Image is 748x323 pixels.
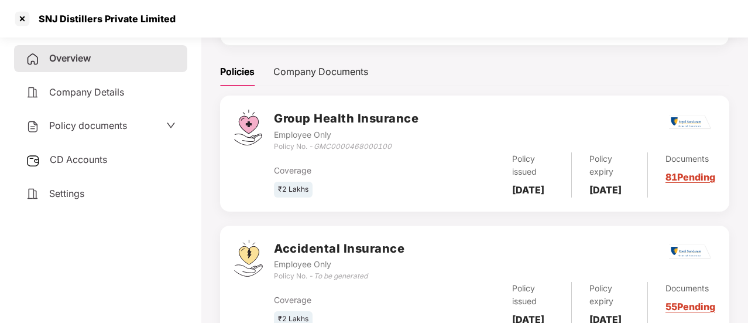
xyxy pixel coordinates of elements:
span: down [166,121,176,130]
img: svg+xml;base64,PHN2ZyB4bWxucz0iaHR0cDovL3d3dy53My5vcmcvMjAwMC9zdmciIHdpZHRoPSIyNCIgaGVpZ2h0PSIyNC... [26,187,40,201]
b: [DATE] [589,184,622,196]
div: Employee Only [274,128,418,141]
span: CD Accounts [50,154,107,165]
h3: Group Health Insurance [274,110,418,128]
span: Settings [49,188,84,199]
img: svg+xml;base64,PHN2ZyB4bWxucz0iaHR0cDovL3d3dy53My5vcmcvMjAwMC9zdmciIHdpZHRoPSI0OS4zMjEiIGhlaWdodD... [234,240,263,277]
span: Overview [49,52,91,64]
div: Policy issued [512,152,553,178]
div: ₹2 Lakhs [274,182,313,198]
div: Policies [220,64,255,79]
span: Company Details [49,86,124,98]
i: To be generated [314,271,368,280]
h3: Accidental Insurance [274,240,404,258]
img: svg+xml;base64,PHN2ZyB4bWxucz0iaHR0cDovL3d3dy53My5vcmcvMjAwMC9zdmciIHdpZHRoPSIyNCIgaGVpZ2h0PSIyNC... [26,52,40,66]
img: svg+xml;base64,PHN2ZyB4bWxucz0iaHR0cDovL3d3dy53My5vcmcvMjAwMC9zdmciIHdpZHRoPSIyNCIgaGVpZ2h0PSIyNC... [26,120,40,134]
img: svg+xml;base64,PHN2ZyB4bWxucz0iaHR0cDovL3d3dy53My5vcmcvMjAwMC9zdmciIHdpZHRoPSI0Ny43MTQiIGhlaWdodD... [234,110,262,145]
img: svg+xml;base64,PHN2ZyB3aWR0aD0iMjUiIGhlaWdodD0iMjQiIHZpZXdCb3g9IjAgMCAyNSAyNCIgZmlsbD0ibm9uZSIgeG... [26,154,40,168]
div: Documents [665,282,715,295]
i: GMC0000468000100 [314,142,392,151]
div: Policy expiry [589,282,630,308]
img: rsi.png [669,115,711,130]
b: [DATE] [512,184,544,196]
div: Coverage [274,294,421,307]
a: 81 Pending [665,171,715,183]
div: Policy No. - [274,271,404,282]
div: Employee Only [274,258,404,271]
img: svg+xml;base64,PHN2ZyB4bWxucz0iaHR0cDovL3d3dy53My5vcmcvMjAwMC9zdmciIHdpZHRoPSIyNCIgaGVpZ2h0PSIyNC... [26,86,40,100]
div: Documents [665,152,715,165]
span: Policy documents [49,120,127,131]
div: Policy expiry [589,152,630,178]
img: rsi.png [669,244,711,259]
div: Company Documents [273,64,368,79]
div: Coverage [274,164,421,177]
div: Policy No. - [274,141,418,152]
a: 55 Pending [665,301,715,312]
div: Policy issued [512,282,553,308]
div: SNJ Distillers Private Limited [32,13,176,25]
